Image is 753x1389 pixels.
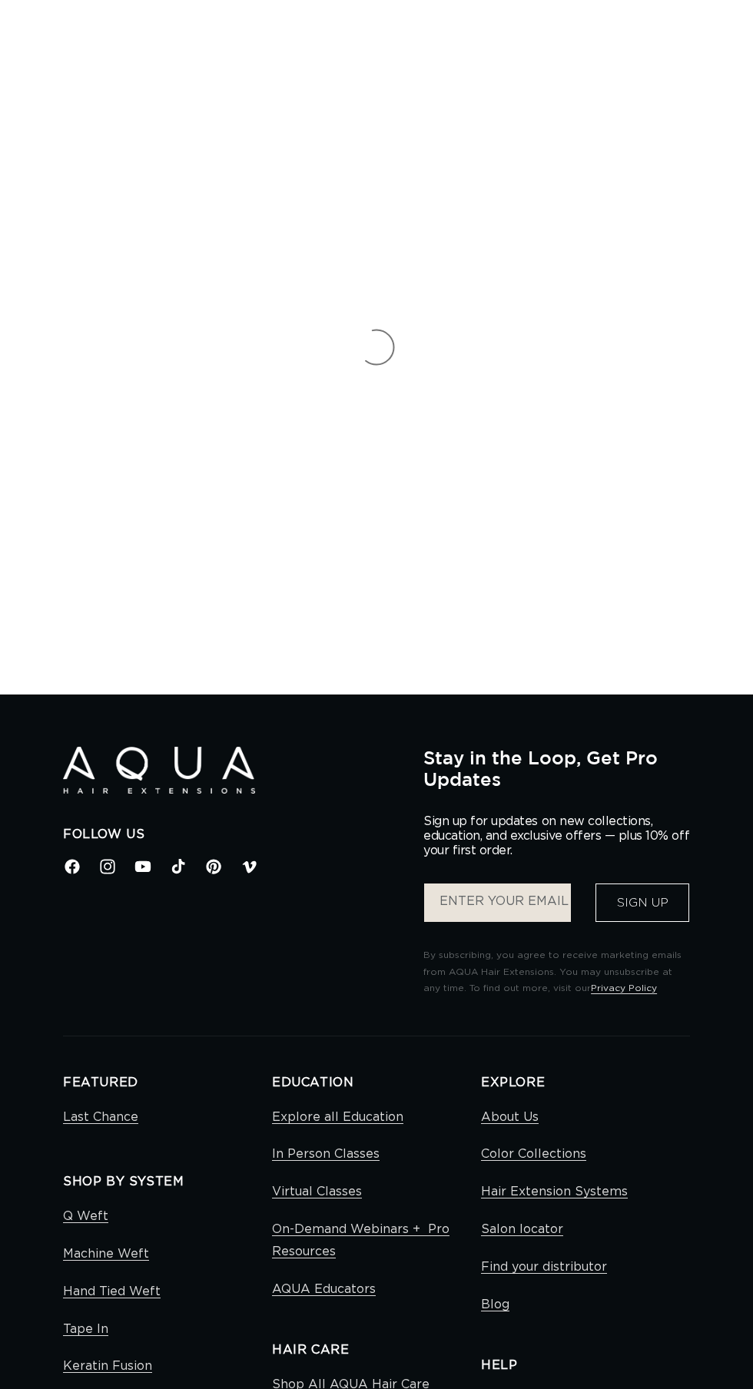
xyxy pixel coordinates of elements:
a: Hair Extension Systems [481,1173,628,1211]
p: Sign up for updates on new collections, education, and exclusive offers — plus 10% off your first... [423,814,690,858]
a: Explore all Education [272,1106,403,1136]
a: In Person Classes [272,1135,380,1173]
a: Keratin Fusion [63,1348,152,1385]
a: Q Weft [63,1205,108,1235]
a: Hand Tied Weft [63,1273,161,1311]
h2: Stay in the Loop, Get Pro Updates [423,747,690,790]
a: AQUA Educators [272,1271,376,1308]
h2: Follow Us [63,827,400,843]
button: Sign Up [595,883,689,922]
h2: EDUCATION [272,1075,481,1091]
input: ENTER YOUR EMAIL [424,883,571,922]
a: Tape In [63,1311,108,1348]
a: About Us [481,1106,539,1136]
h2: FEATURED [63,1075,272,1091]
p: By subscribing, you agree to receive marketing emails from AQUA Hair Extensions. You may unsubscr... [423,947,690,997]
h2: HAIR CARE [272,1342,481,1358]
h2: EXPLORE [481,1075,690,1091]
a: Color Collections [481,1135,586,1173]
a: Find your distributor [481,1248,607,1286]
a: Blog [481,1286,509,1324]
a: Salon locator [481,1211,563,1248]
a: Privacy Policy [591,983,657,993]
a: Virtual Classes [272,1173,362,1211]
a: On-Demand Webinars + Pro Resources [272,1211,469,1271]
h2: SHOP BY SYSTEM [63,1174,272,1190]
h2: HELP [481,1358,690,1374]
img: Aqua Hair Extensions [63,747,255,794]
a: Machine Weft [63,1235,149,1273]
a: Last Chance [63,1106,138,1136]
